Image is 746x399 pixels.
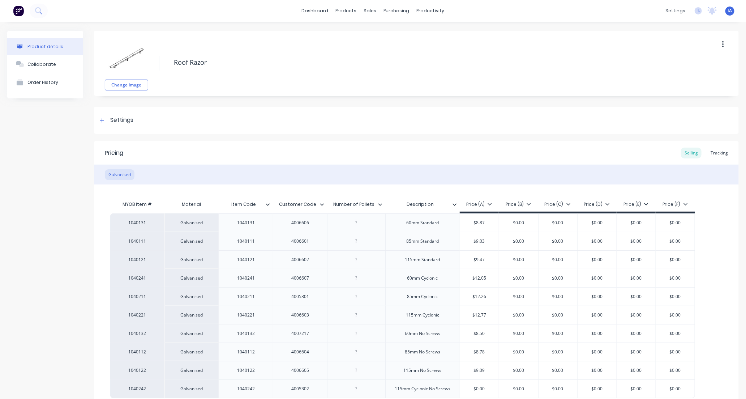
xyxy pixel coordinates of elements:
[539,214,578,232] div: $0.00
[578,306,617,324] div: $0.00
[399,255,446,264] div: 115mm Standard
[617,251,656,269] div: $0.00
[108,40,145,76] img: file
[389,384,456,394] div: 115mm Cyclonic No Screws
[617,232,656,250] div: $0.00
[578,269,617,287] div: $0.00
[539,232,578,250] div: $0.00
[656,214,695,232] div: $0.00
[228,255,264,264] div: 1040121
[617,306,656,324] div: $0.00
[466,201,492,208] div: Price (A)
[117,367,157,374] div: 1040122
[402,292,444,301] div: 85mm Cyclonic
[282,255,318,264] div: 4006602
[539,288,578,306] div: $0.00
[617,288,656,306] div: $0.00
[110,343,695,361] div: 1040112Galvanised1040112400660485mm No Screws$8.78$0.00$0.00$0.00$0.00$0.00
[282,329,318,338] div: 4007217
[110,287,695,306] div: 1040211Galvanised1040211400530185mm Cyclonic$12.26$0.00$0.00$0.00$0.00$0.00
[460,288,499,306] div: $12.26
[584,201,610,208] div: Price (D)
[282,292,318,301] div: 4005301
[117,386,157,392] div: 1040242
[460,214,499,232] div: $8.87
[662,5,689,16] div: settings
[164,379,219,398] div: Galvanised
[656,288,695,306] div: $0.00
[578,232,617,250] div: $0.00
[499,269,538,287] div: $0.00
[578,251,617,269] div: $0.00
[656,251,695,269] div: $0.00
[398,366,447,375] div: 115mm No Screws
[663,201,688,208] div: Price (F)
[117,238,157,245] div: 1040111
[617,343,656,361] div: $0.00
[578,288,617,306] div: $0.00
[545,201,571,208] div: Price (C)
[7,38,83,55] button: Product details
[460,361,499,379] div: $9.09
[27,44,63,49] div: Product details
[460,343,499,361] div: $8.78
[282,366,318,375] div: 4006605
[327,197,385,212] div: Number of Pallets
[228,384,264,394] div: 1040242
[656,380,695,398] div: $0.00
[282,273,318,283] div: 4006607
[578,361,617,379] div: $0.00
[228,329,264,338] div: 1040132
[578,214,617,232] div: $0.00
[27,61,56,67] div: Collaborate
[499,361,538,379] div: $0.00
[105,149,123,157] div: Pricing
[110,116,133,125] div: Settings
[228,310,264,320] div: 1040221
[656,343,695,361] div: $0.00
[460,324,499,343] div: $8.50
[400,218,445,228] div: 60mm Standard
[228,292,264,301] div: 1040211
[228,237,264,246] div: 1040111
[656,361,695,379] div: $0.00
[399,329,446,338] div: 60mm No Screws
[105,80,148,90] button: Change image
[539,306,578,324] div: $0.00
[499,324,538,343] div: $0.00
[117,220,157,226] div: 1040131
[282,218,318,228] div: 4006606
[499,232,538,250] div: $0.00
[539,343,578,361] div: $0.00
[681,148,702,158] div: Selling
[110,361,695,379] div: 1040122Galvanised10401224006605115mm No Screws$9.09$0.00$0.00$0.00$0.00$0.00
[164,269,219,287] div: Galvanised
[273,197,327,212] div: Customer Code
[499,306,538,324] div: $0.00
[707,148,732,158] div: Tracking
[282,347,318,357] div: 4006604
[273,195,323,213] div: Customer Code
[164,250,219,269] div: Galvanised
[499,288,538,306] div: $0.00
[385,195,455,213] div: Description
[578,324,617,343] div: $0.00
[164,306,219,324] div: Galvanised
[506,201,531,208] div: Price (B)
[656,324,695,343] div: $0.00
[539,361,578,379] div: $0.00
[110,232,695,250] div: 1040111Galvanised1040111400660185mm Standard$9.03$0.00$0.00$0.00$0.00$0.00
[399,347,446,357] div: 85mm No Screws
[164,232,219,250] div: Galvanised
[164,343,219,361] div: Galvanised
[460,380,499,398] div: $0.00
[110,324,695,343] div: 1040132Galvanised1040132400721760mm No Screws$8.50$0.00$0.00$0.00$0.00$0.00
[617,361,656,379] div: $0.00
[578,343,617,361] div: $0.00
[617,380,656,398] div: $0.00
[539,324,578,343] div: $0.00
[332,5,360,16] div: products
[7,55,83,73] button: Collaborate
[402,273,444,283] div: 60mm Cyclonic
[13,5,24,16] img: Factory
